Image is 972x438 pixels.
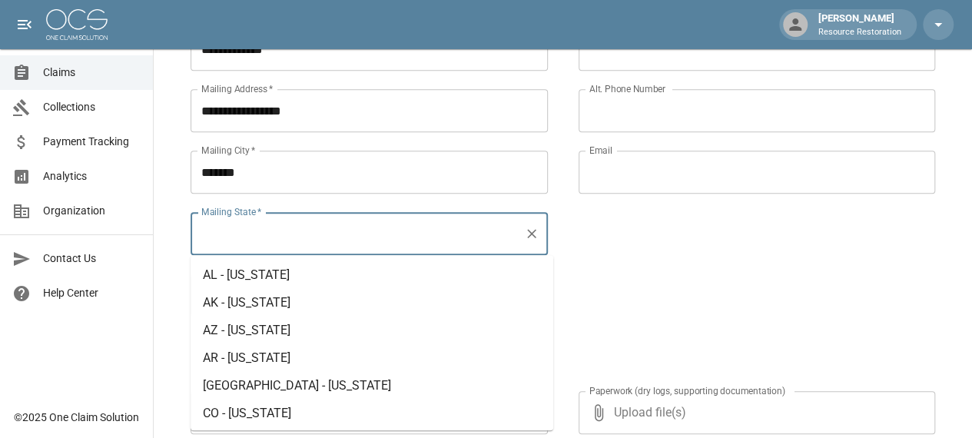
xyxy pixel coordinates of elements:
[203,295,290,310] span: AK - [US_STATE]
[203,378,391,393] span: [GEOGRAPHIC_DATA] - [US_STATE]
[43,203,141,219] span: Organization
[818,26,901,39] p: Resource Restoration
[43,65,141,81] span: Claims
[43,251,141,267] span: Contact Us
[812,11,907,38] div: [PERSON_NAME]
[521,223,542,244] button: Clear
[9,9,40,40] button: open drawer
[589,144,612,157] label: Email
[201,82,273,95] label: Mailing Address
[46,9,108,40] img: ocs-logo-white-transparent.png
[589,82,665,95] label: Alt. Phone Number
[203,323,290,337] span: AZ - [US_STATE]
[14,410,139,425] div: © 2025 One Claim Solution
[43,168,141,184] span: Analytics
[203,267,290,282] span: AL - [US_STATE]
[43,99,141,115] span: Collections
[614,391,894,434] span: Upload file(s)
[201,205,261,218] label: Mailing State
[43,285,141,301] span: Help Center
[203,350,290,365] span: AR - [US_STATE]
[43,134,141,150] span: Payment Tracking
[201,144,256,157] label: Mailing City
[589,384,785,397] label: Paperwork (dry logs, supporting documentation)
[203,406,291,420] span: CO - [US_STATE]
